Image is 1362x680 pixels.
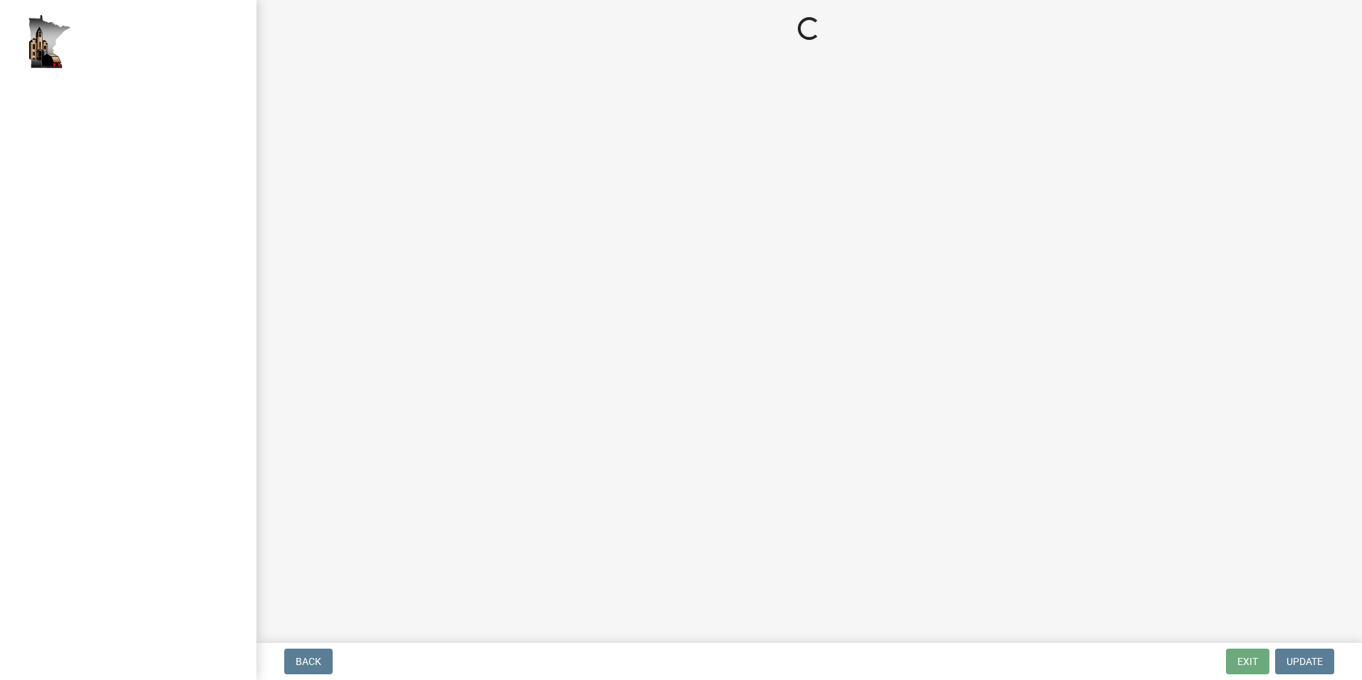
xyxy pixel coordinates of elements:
[1226,649,1269,674] button: Exit
[1286,656,1323,667] span: Update
[296,656,321,667] span: Back
[1275,649,1334,674] button: Update
[28,15,71,68] img: Houston County, Minnesota
[284,649,333,674] button: Back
